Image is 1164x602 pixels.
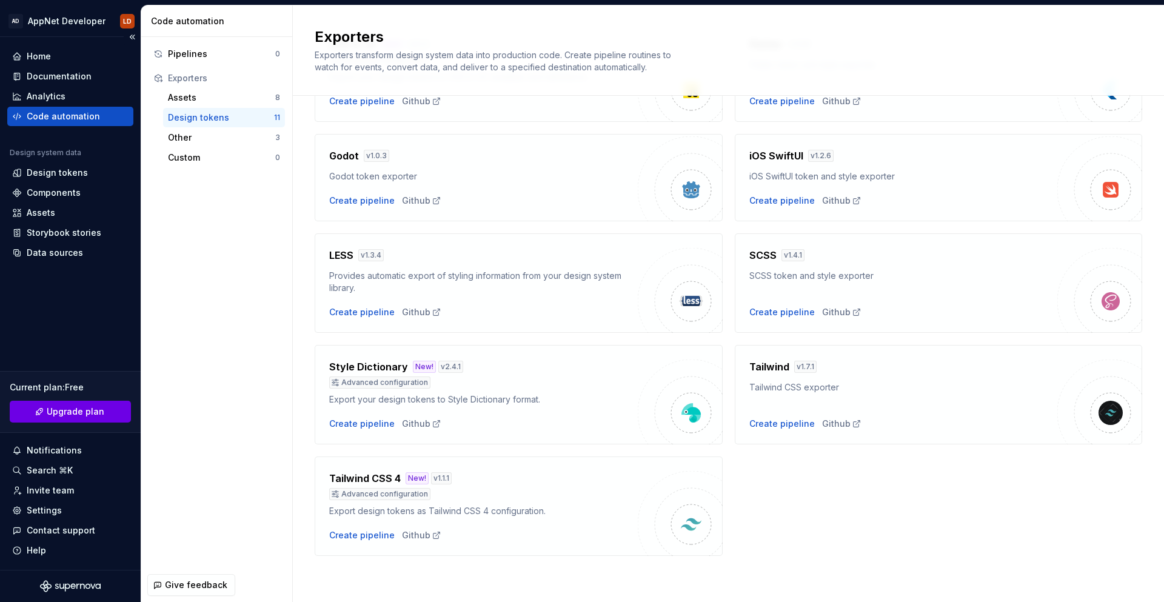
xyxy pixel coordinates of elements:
[168,152,275,164] div: Custom
[7,461,133,480] button: Search ⌘K
[749,170,1058,182] div: iOS SwiftUI token and style exporter
[7,87,133,106] a: Analytics
[329,488,430,500] div: Advanced configuration
[329,170,638,182] div: Godot token exporter
[7,163,133,182] a: Design tokens
[27,90,65,102] div: Analytics
[329,529,395,541] button: Create pipeline
[822,195,861,207] a: Github
[124,28,141,45] button: Collapse sidebar
[168,92,275,104] div: Assets
[749,149,803,163] h4: iOS SwiftUI
[749,418,815,430] div: Create pipeline
[27,110,100,122] div: Code automation
[149,44,285,64] button: Pipelines0
[438,361,463,373] div: v 2.4.1
[329,376,430,389] div: Advanced configuration
[163,108,285,127] button: Design tokens11
[275,49,280,59] div: 0
[749,195,815,207] button: Create pipeline
[329,270,638,294] div: Provides automatic export of styling information from your design system library.
[749,306,815,318] button: Create pipeline
[7,67,133,86] a: Documentation
[27,167,88,179] div: Design tokens
[27,247,83,259] div: Data sources
[329,418,395,430] button: Create pipeline
[329,95,395,107] button: Create pipeline
[2,8,138,34] button: ADAppNet DeveloperLD
[10,148,81,158] div: Design system data
[315,27,1128,47] h2: Exporters
[406,472,429,484] div: New!
[27,227,101,239] div: Storybook stories
[749,248,777,263] h4: SCSS
[7,521,133,540] button: Contact support
[329,248,353,263] h4: LESS
[165,579,227,591] span: Give feedback
[329,195,395,207] button: Create pipeline
[168,112,274,124] div: Design tokens
[749,381,1058,393] div: Tailwind CSS exporter
[151,15,287,27] div: Code automation
[27,484,74,497] div: Invite team
[7,203,133,222] a: Assets
[402,418,441,430] div: Github
[7,183,133,202] a: Components
[10,401,131,423] a: Upgrade plan
[329,306,395,318] div: Create pipeline
[794,361,817,373] div: v 1.7.1
[822,418,861,430] a: Github
[7,481,133,500] a: Invite team
[749,270,1058,282] div: SCSS token and style exporter
[27,187,81,199] div: Components
[431,472,452,484] div: v 1.1.1
[7,501,133,520] a: Settings
[275,93,280,102] div: 8
[329,393,638,406] div: Export your design tokens to Style Dictionary format.
[10,381,131,393] div: Current plan : Free
[28,15,105,27] div: AppNet Developer
[27,444,82,457] div: Notifications
[163,128,285,147] a: Other3
[749,95,815,107] button: Create pipeline
[7,441,133,460] button: Notifications
[822,306,861,318] a: Github
[163,148,285,167] button: Custom0
[275,153,280,162] div: 0
[7,223,133,242] a: Storybook stories
[364,150,389,162] div: v 1.0.3
[27,70,92,82] div: Documentation
[7,243,133,263] a: Data sources
[402,529,441,541] a: Github
[163,88,285,107] button: Assets8
[808,150,834,162] div: v 1.2.6
[329,149,359,163] h4: Godot
[27,464,73,477] div: Search ⌘K
[358,249,384,261] div: v 1.3.4
[7,541,133,560] button: Help
[329,505,638,517] div: Export design tokens as Tailwind CSS 4 configuration.
[822,95,861,107] a: Github
[40,580,101,592] a: Supernova Logo
[402,306,441,318] a: Github
[402,95,441,107] div: Github
[781,249,804,261] div: v 1.4.1
[27,504,62,517] div: Settings
[275,133,280,142] div: 3
[168,72,280,84] div: Exporters
[147,574,235,596] button: Give feedback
